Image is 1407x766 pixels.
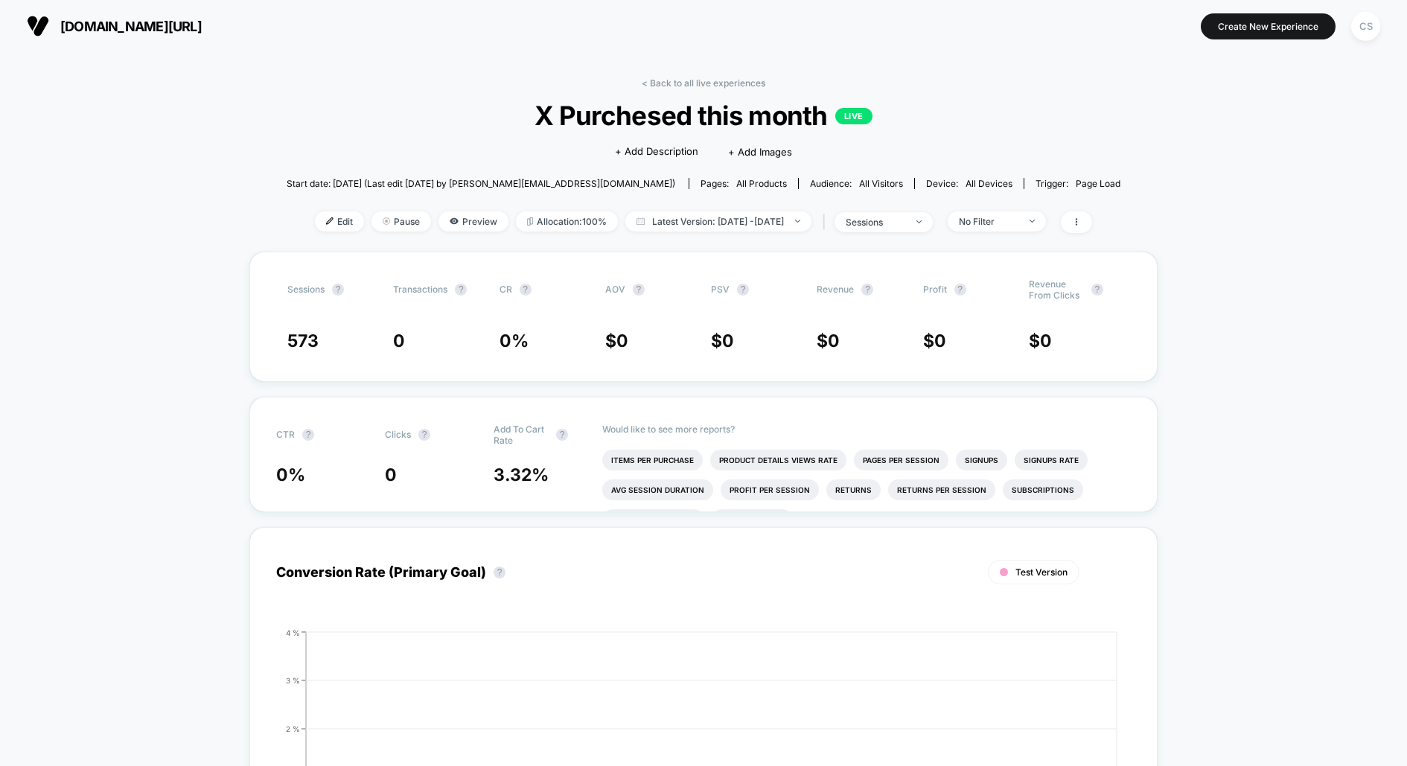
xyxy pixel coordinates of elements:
span: 573 [287,331,319,351]
span: Edit [315,211,364,232]
div: No Filter [959,216,1018,227]
span: 0 [828,331,840,351]
span: 0 [616,331,628,351]
p: Would like to see more reports? [602,424,1131,435]
button: ? [455,284,467,296]
span: Transactions [393,284,447,295]
img: end [1030,220,1035,223]
img: calendar [636,217,645,225]
div: Pages: [701,178,787,189]
div: Trigger: [1036,178,1120,189]
span: 3.32 % [494,465,549,485]
button: ? [633,284,645,296]
img: end [795,220,800,223]
span: + Add Description [615,144,698,159]
img: Visually logo [27,15,49,37]
span: Latest Version: [DATE] - [DATE] [625,211,811,232]
button: [DOMAIN_NAME][URL] [22,14,206,38]
span: All Visitors [859,178,903,189]
span: Page Load [1076,178,1120,189]
span: $ [1029,331,1052,351]
span: 0 [934,331,946,351]
li: Checkout Rate [712,509,793,530]
p: LIVE [835,108,872,124]
li: Subscriptions [1003,479,1083,500]
div: Audience: [810,178,903,189]
tspan: 2 % [286,724,300,733]
span: Start date: [DATE] (Last edit [DATE] by [PERSON_NAME][EMAIL_ADDRESS][DOMAIN_NAME]) [287,178,675,189]
img: end [383,217,390,225]
li: Product Details Views Rate [710,450,846,470]
li: Avg Session Duration [602,479,713,500]
button: ? [332,284,344,296]
img: rebalance [527,217,533,226]
img: edit [326,217,334,225]
a: < Back to all live experiences [642,77,765,89]
li: Subscriptions Rate [602,509,704,530]
div: CS [1351,12,1380,41]
div: sessions [846,217,905,228]
span: 0 % [500,331,529,351]
li: Profit Per Session [721,479,819,500]
button: ? [302,429,314,441]
span: [DOMAIN_NAME][URL] [60,19,202,34]
span: | [819,211,835,233]
span: 0 [393,331,405,351]
span: $ [605,331,628,351]
span: 0 [385,465,397,485]
span: Revenue [817,284,854,295]
span: Preview [438,211,508,232]
li: Pages Per Session [854,450,948,470]
button: ? [494,566,505,578]
tspan: 4 % [286,628,300,636]
span: Add To Cart Rate [494,424,549,446]
span: $ [923,331,946,351]
tspan: 3 % [286,675,300,684]
span: CTR [276,429,295,440]
span: CR [500,284,512,295]
span: + Add Images [728,146,792,158]
span: Device: [914,178,1024,189]
button: Create New Experience [1201,13,1336,39]
span: AOV [605,284,625,295]
span: Allocation: 100% [516,211,618,232]
button: ? [418,429,430,441]
li: Returns Per Session [888,479,995,500]
span: $ [711,331,734,351]
li: Signups Rate [1015,450,1088,470]
li: Signups [956,450,1007,470]
span: Sessions [287,284,325,295]
button: ? [861,284,873,296]
span: Revenue From Clicks [1029,278,1084,301]
span: all devices [966,178,1012,189]
button: ? [520,284,532,296]
span: Profit [923,284,947,295]
span: 0 [1040,331,1052,351]
span: PSV [711,284,730,295]
button: CS [1347,11,1385,42]
li: Returns [826,479,881,500]
button: ? [954,284,966,296]
span: $ [817,331,840,351]
span: Test Version [1015,566,1068,578]
span: Pause [371,211,431,232]
span: X Purchesed this month [328,100,1079,131]
button: ? [737,284,749,296]
span: 0 [722,331,734,351]
span: all products [736,178,787,189]
button: ? [1091,284,1103,296]
img: end [916,220,922,223]
li: Items Per Purchase [602,450,703,470]
span: Clicks [385,429,411,440]
span: 0 % [276,465,305,485]
button: ? [556,429,568,441]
